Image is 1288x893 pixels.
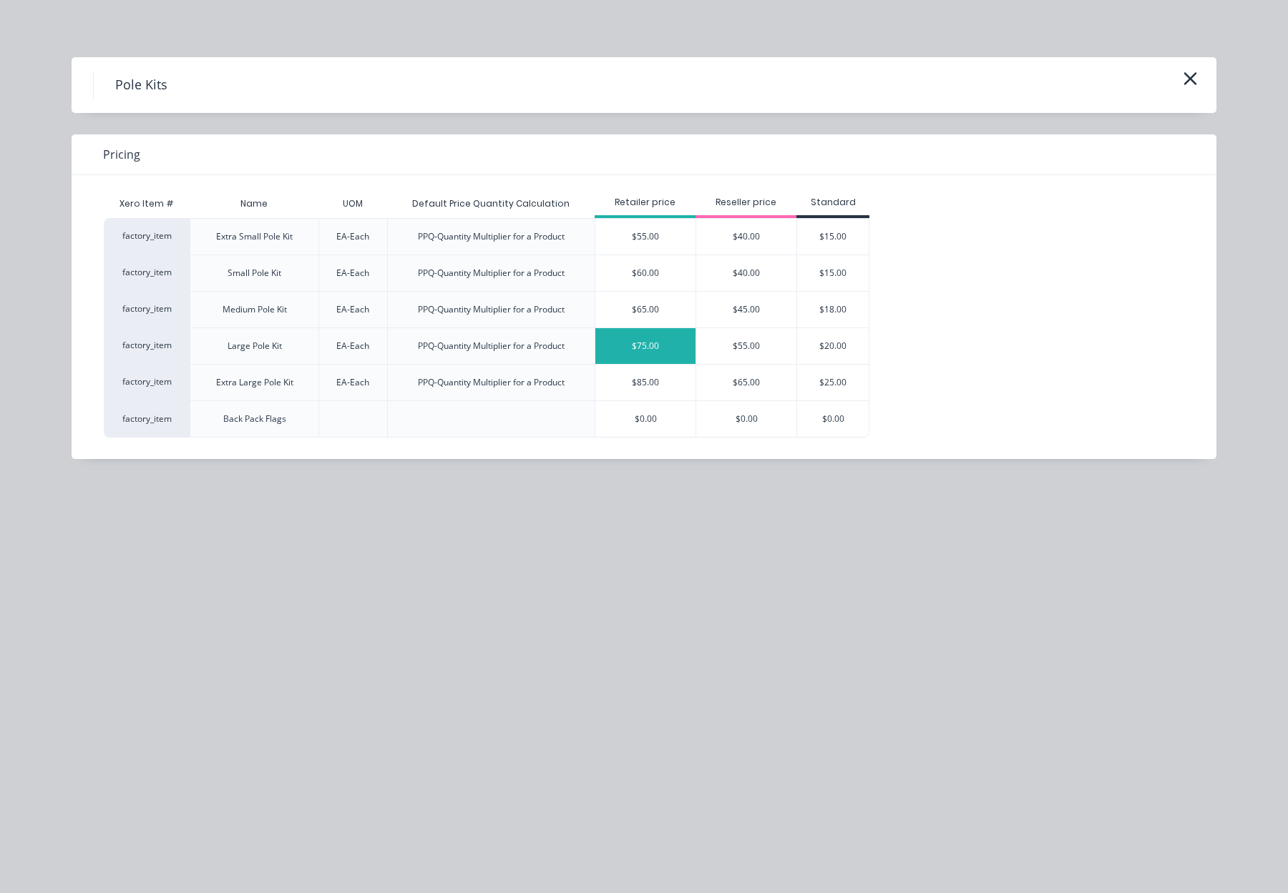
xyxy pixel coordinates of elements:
div: Medium Pole Kit [223,303,287,316]
div: Large Pole Kit [228,340,282,352]
div: $55.00 [696,328,796,364]
div: PPQ-Quantity Multiplier for a Product [418,267,565,280]
div: Retailer price [595,196,696,209]
div: $15.00 [797,219,869,255]
div: $18.00 [797,292,869,327]
div: UOM [331,186,374,222]
div: factory_item [104,291,190,327]
div: Xero Item # [104,189,190,218]
div: $85.00 [595,365,696,400]
div: $65.00 [595,292,696,327]
div: $0.00 [595,401,696,437]
div: $0.00 [797,401,869,437]
div: $45.00 [696,292,796,327]
div: $75.00 [595,328,696,364]
div: EA-Each [336,267,369,280]
div: Name [229,186,279,222]
div: Standard [796,196,869,209]
div: $40.00 [696,255,796,291]
div: $40.00 [696,219,796,255]
div: PPQ-Quantity Multiplier for a Product [418,303,565,316]
div: Small Pole Kit [228,267,281,280]
div: Default Price Quantity Calculation [401,186,581,222]
div: Reseller price [696,196,796,209]
div: Extra Small Pole Kit [216,230,293,243]
div: PPQ-Quantity Multiplier for a Product [418,376,565,389]
div: PPQ-Quantity Multiplier for a Product [418,230,565,243]
div: $25.00 [797,365,869,400]
div: $60.00 [595,255,696,291]
div: factory_item [104,364,190,400]
div: EA-Each [336,376,369,389]
div: factory_item [104,255,190,291]
div: $15.00 [797,255,869,291]
div: $55.00 [595,219,696,255]
div: $0.00 [696,401,796,437]
div: Back Pack Flags [223,413,286,425]
div: EA-Each [336,340,369,352]
div: Extra Large Pole Kit [216,376,293,389]
div: $20.00 [797,328,869,364]
div: factory_item [104,327,190,364]
div: $65.00 [696,365,796,400]
div: PPQ-Quantity Multiplier for a Product [418,340,565,352]
h4: Pole Kits [93,71,189,99]
div: factory_item [104,218,190,255]
div: EA-Each [336,303,369,316]
span: Pricing [103,146,140,163]
div: EA-Each [336,230,369,243]
div: factory_item [104,400,190,438]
